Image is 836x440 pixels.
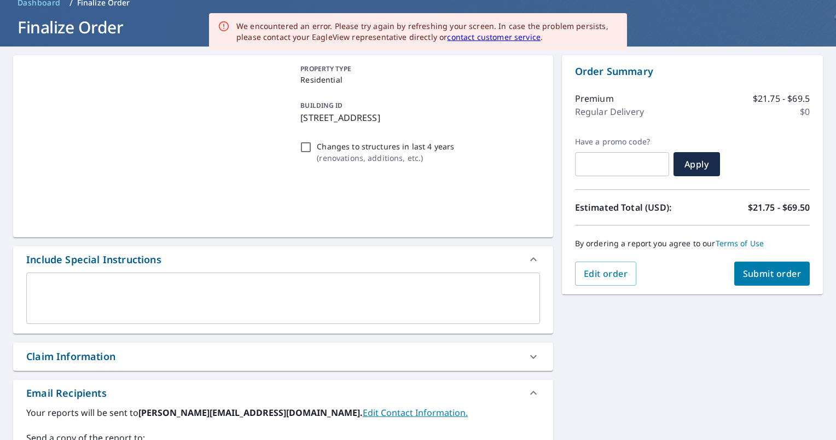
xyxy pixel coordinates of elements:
p: Regular Delivery [575,105,644,118]
p: Premium [575,92,614,105]
div: Include Special Instructions [13,246,553,273]
a: contact customer service [447,32,541,42]
p: $21.75 - $69.5 [753,92,810,105]
span: Edit order [584,268,628,280]
button: Edit order [575,262,637,286]
a: EditContactInfo [363,407,468,419]
p: ( renovations, additions, etc. ) [317,152,454,164]
span: Apply [682,158,711,170]
button: Apply [674,152,720,176]
div: Email Recipients [13,380,553,406]
p: Estimated Total (USD): [575,201,693,214]
p: By ordering a report you agree to our [575,239,810,248]
a: Terms of Use [716,238,764,248]
label: Have a promo code? [575,137,669,147]
b: [PERSON_NAME][EMAIL_ADDRESS][DOMAIN_NAME]. [138,407,363,419]
label: Your reports will be sent to [26,406,540,419]
button: Submit order [734,262,810,286]
p: Changes to structures in last 4 years [317,141,454,152]
span: Submit order [743,268,802,280]
div: Email Recipients [26,386,107,401]
div: Claim Information [26,349,115,364]
p: BUILDING ID [300,101,342,110]
p: [STREET_ADDRESS] [300,111,535,124]
p: Order Summary [575,64,810,79]
h1: Finalize Order [13,16,823,38]
p: Residential [300,74,535,85]
p: $0 [800,105,810,118]
p: PROPERTY TYPE [300,64,535,74]
div: Claim Information [13,343,553,370]
div: Include Special Instructions [26,252,161,267]
div: We encountered an error. Please try again by refreshing your screen. In case the problem persists... [236,21,618,43]
p: $21.75 - $69.50 [748,201,810,214]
